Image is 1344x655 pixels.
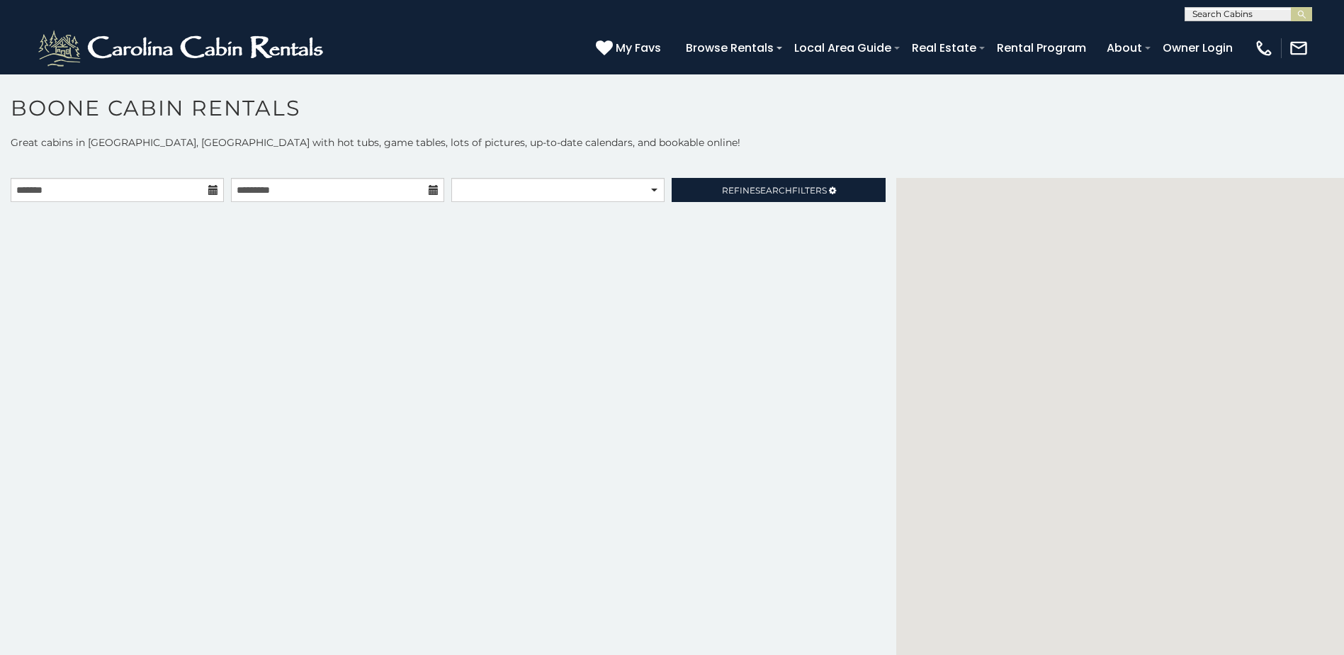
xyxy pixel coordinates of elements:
[990,35,1093,60] a: Rental Program
[787,35,898,60] a: Local Area Guide
[672,178,885,202] a: RefineSearchFilters
[905,35,983,60] a: Real Estate
[1100,35,1149,60] a: About
[722,185,827,196] span: Refine Filters
[596,39,665,57] a: My Favs
[1254,38,1274,58] img: phone-regular-white.png
[755,185,792,196] span: Search
[616,39,661,57] span: My Favs
[1289,38,1309,58] img: mail-regular-white.png
[35,27,329,69] img: White-1-2.png
[1156,35,1240,60] a: Owner Login
[679,35,781,60] a: Browse Rentals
